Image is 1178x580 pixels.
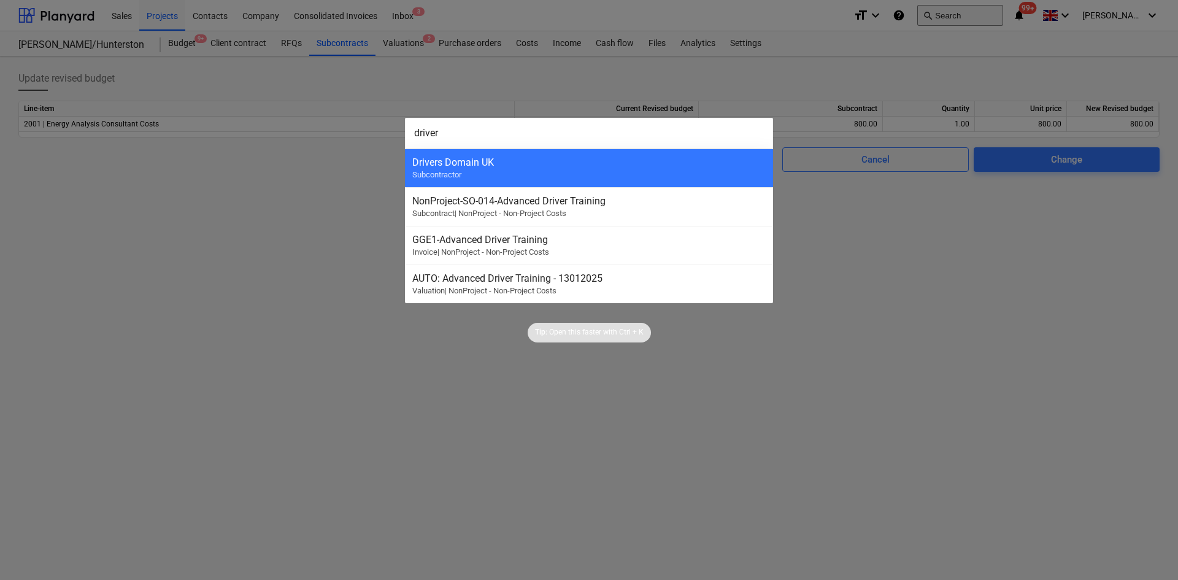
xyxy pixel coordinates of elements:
[412,273,766,284] div: AUTO: Advanced Driver Training - 13012025
[412,234,766,246] div: GGE1 - Advanced Driver Training
[412,170,461,179] span: Subcontractor
[1117,521,1178,580] iframe: Chat Widget
[412,195,766,207] div: NonProject-SO-014 - Advanced Driver Training
[619,327,644,338] p: Ctrl + K
[405,187,773,226] div: NonProject-SO-014-Advanced Driver TrainingSubcontract| NonProject - Non-Project Costs
[405,149,773,187] div: Drivers Domain UKSubcontractor
[412,247,549,257] span: Invoice | NonProject - Non-Project Costs
[412,209,566,218] span: Subcontract | NonProject - Non-Project Costs
[405,265,773,303] div: AUTO: Advanced Driver Training - 13012025Valuation| NonProject - Non-Project Costs
[412,157,766,168] div: Drivers Domain UK
[412,286,556,295] span: Valuation | NonProject - Non-Project Costs
[528,323,651,342] div: Tip:Open this faster withCtrl + K
[405,118,773,149] input: Search for projects, line-items, subcontracts, valuations, subcontractors...
[535,327,547,338] p: Tip:
[405,226,773,265] div: GGE1-Advanced Driver TrainingInvoice| NonProject - Non-Project Costs
[549,327,617,338] p: Open this faster with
